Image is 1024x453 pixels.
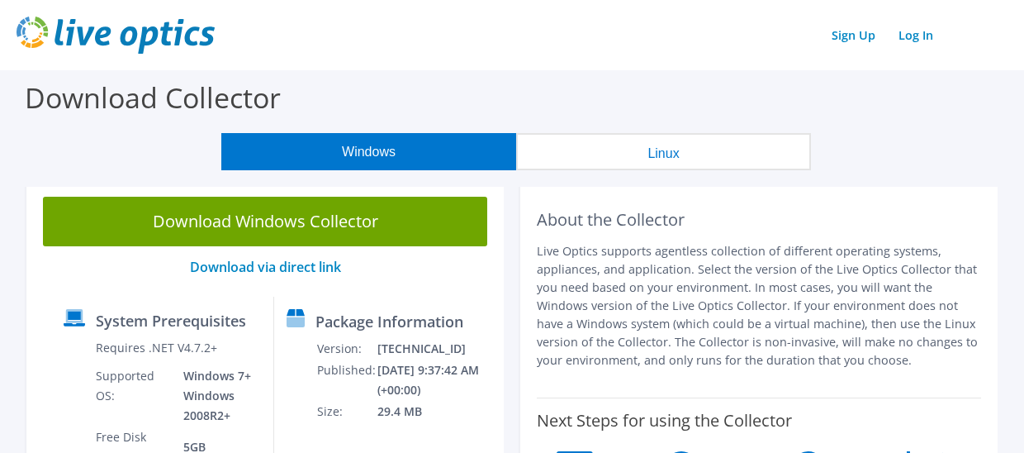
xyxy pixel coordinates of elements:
a: Sign Up [823,23,884,47]
a: Log In [890,23,941,47]
td: 29.4 MB [377,401,496,422]
p: Live Optics supports agentless collection of different operating systems, appliances, and applica... [537,242,981,370]
label: Package Information [315,313,463,330]
img: live_optics_svg.svg [17,17,215,54]
td: [TECHNICAL_ID] [377,338,496,360]
td: Size: [316,401,377,422]
a: Download Windows Collector [43,197,487,246]
td: [DATE] 9:37:42 AM (+00:00) [377,360,496,401]
td: Published: [316,360,377,401]
button: Windows [221,133,516,170]
label: System Prerequisites [96,312,246,329]
td: Version: [316,338,377,360]
h2: About the Collector [537,210,981,230]
label: Download Collector [25,79,281,117]
a: Download via direct link [190,258,341,276]
label: Next Steps for using the Collector [537,411,792,431]
button: Linux [516,133,811,170]
td: Windows 7+ Windows 2008R2+ [171,365,261,427]
td: Supported OS: [95,365,171,427]
label: Requires .NET V4.7.2+ [96,340,217,356]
